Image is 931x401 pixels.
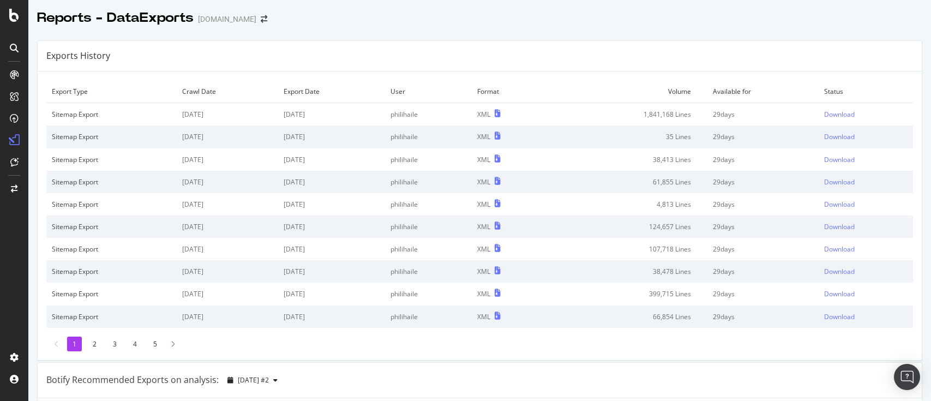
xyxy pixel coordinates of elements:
[278,171,385,193] td: [DATE]
[824,222,855,231] div: Download
[477,200,490,209] div: XML
[177,216,278,238] td: [DATE]
[707,306,819,328] td: 29 days
[177,283,278,305] td: [DATE]
[824,267,855,276] div: Download
[278,283,385,305] td: [DATE]
[278,103,385,126] td: [DATE]
[824,222,908,231] a: Download
[550,148,707,171] td: 38,413 Lines
[177,260,278,283] td: [DATE]
[824,200,908,209] a: Download
[824,200,855,209] div: Download
[824,312,908,321] a: Download
[477,155,490,164] div: XML
[824,155,855,164] div: Download
[52,222,171,231] div: Sitemap Export
[385,283,472,305] td: philihaile
[550,171,707,193] td: 61,855 Lines
[67,337,82,351] li: 1
[824,289,855,298] div: Download
[824,177,908,187] a: Download
[707,238,819,260] td: 29 days
[707,260,819,283] td: 29 days
[824,110,855,119] div: Download
[52,177,171,187] div: Sitemap Export
[707,193,819,216] td: 29 days
[261,15,267,23] div: arrow-right-arrow-left
[177,238,278,260] td: [DATE]
[477,110,490,119] div: XML
[472,80,550,103] td: Format
[824,267,908,276] a: Download
[52,267,171,276] div: Sitemap Export
[824,177,855,187] div: Download
[477,312,490,321] div: XML
[824,244,855,254] div: Download
[477,222,490,231] div: XML
[46,50,110,62] div: Exports History
[824,110,908,119] a: Download
[824,132,908,141] a: Download
[52,110,171,119] div: Sitemap Export
[52,200,171,209] div: Sitemap Export
[37,9,194,27] div: Reports - DataExports
[107,337,122,351] li: 3
[707,216,819,238] td: 29 days
[824,312,855,321] div: Download
[148,337,163,351] li: 5
[278,193,385,216] td: [DATE]
[52,312,171,321] div: Sitemap Export
[707,171,819,193] td: 29 days
[46,80,177,103] td: Export Type
[550,216,707,238] td: 124,657 Lines
[707,283,819,305] td: 29 days
[52,132,171,141] div: Sitemap Export
[52,155,171,164] div: Sitemap Export
[550,238,707,260] td: 107,718 Lines
[707,125,819,148] td: 29 days
[128,337,142,351] li: 4
[385,171,472,193] td: philihaile
[550,193,707,216] td: 4,813 Lines
[385,260,472,283] td: philihaile
[824,244,908,254] a: Download
[477,132,490,141] div: XML
[385,216,472,238] td: philihaile
[278,148,385,171] td: [DATE]
[177,148,278,171] td: [DATE]
[177,103,278,126] td: [DATE]
[477,244,490,254] div: XML
[550,260,707,283] td: 38,478 Lines
[278,306,385,328] td: [DATE]
[278,125,385,148] td: [DATE]
[87,337,102,351] li: 2
[177,80,278,103] td: Crawl Date
[177,125,278,148] td: [DATE]
[550,125,707,148] td: 35 Lines
[550,103,707,126] td: 1,841,168 Lines
[177,306,278,328] td: [DATE]
[824,132,855,141] div: Download
[46,374,219,386] div: Botify Recommended Exports on analysis:
[550,283,707,305] td: 399,715 Lines
[824,155,908,164] a: Download
[278,260,385,283] td: [DATE]
[385,148,472,171] td: philihaile
[52,289,171,298] div: Sitemap Export
[177,193,278,216] td: [DATE]
[223,372,282,389] button: [DATE] #2
[477,177,490,187] div: XML
[177,171,278,193] td: [DATE]
[385,193,472,216] td: philihaile
[707,80,819,103] td: Available for
[278,216,385,238] td: [DATE]
[824,289,908,298] a: Download
[385,80,472,103] td: User
[550,306,707,328] td: 66,854 Lines
[385,306,472,328] td: philihaile
[198,14,256,25] div: [DOMAIN_NAME]
[894,364,920,390] div: Open Intercom Messenger
[385,238,472,260] td: philihaile
[385,125,472,148] td: philihaile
